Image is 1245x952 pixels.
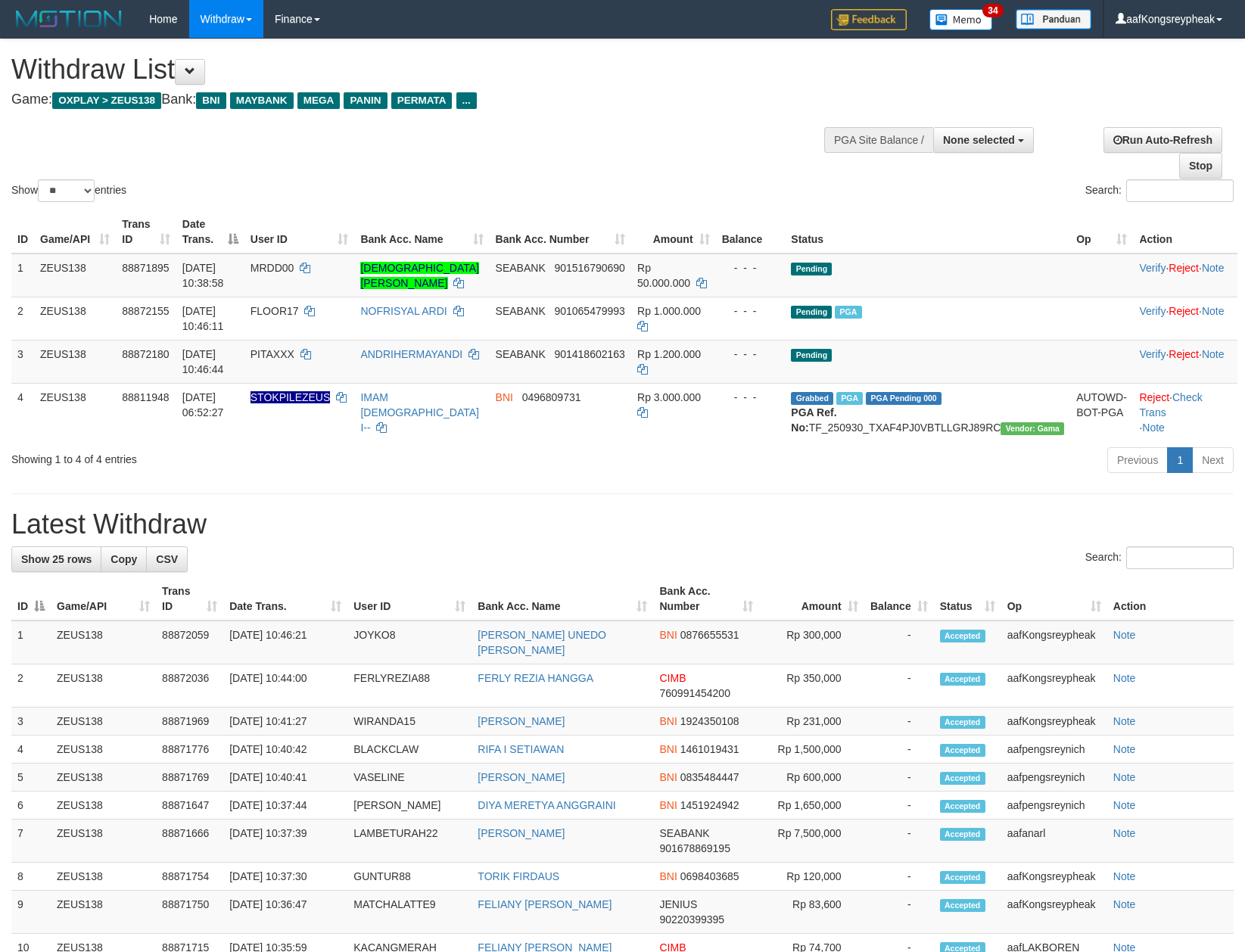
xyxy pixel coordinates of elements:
img: Button%20Memo.svg [929,9,993,30]
span: [DATE] 10:38:58 [182,262,224,289]
td: · · [1133,254,1237,297]
td: 5 [11,764,51,792]
td: ZEUS138 [51,863,156,891]
span: MRDD00 [251,262,294,274]
span: SEABANK [496,262,546,274]
span: BNI [659,799,677,811]
th: Bank Acc. Number: activate to sort column ascending [490,210,631,254]
span: Pending [791,263,832,275]
th: Bank Acc. Name: activate to sort column ascending [354,210,489,254]
h1: Latest Withdraw [11,509,1234,540]
a: [DEMOGRAPHIC_DATA][PERSON_NAME] [360,262,479,289]
span: Copy 760991454200 to clipboard [659,687,730,699]
td: ZEUS138 [51,708,156,736]
a: [PERSON_NAME] UNEDO [PERSON_NAME] [478,629,606,656]
a: Note [1202,348,1225,360]
span: BNI [659,870,677,882]
td: [DATE] 10:36:47 [223,891,347,934]
span: SEABANK [659,827,709,839]
td: Rp 231,000 [759,708,864,736]
td: 88871666 [156,820,223,863]
a: Check Trans [1139,391,1202,418]
span: Copy [110,553,137,565]
span: 88811948 [122,391,169,403]
div: - - - [722,260,780,275]
td: 1 [11,621,51,664]
span: Copy 901418602163 to clipboard [554,348,624,360]
td: - [864,664,934,708]
td: MATCHALATTE9 [347,891,472,934]
a: Verify [1139,305,1166,317]
span: BNI [196,92,226,109]
a: FERLY REZIA HANGGA [478,672,593,684]
td: Rp 120,000 [759,863,864,891]
a: [PERSON_NAME] [478,715,565,727]
th: Trans ID: activate to sort column ascending [156,577,223,621]
td: Rp 83,600 [759,891,864,934]
span: Copy 0876655531 to clipboard [680,629,739,641]
td: ZEUS138 [51,891,156,934]
td: aafKongsreypheak [1001,891,1107,934]
a: Previous [1107,447,1168,473]
td: aafanarl [1001,820,1107,863]
td: Rp 7,500,000 [759,820,864,863]
td: Rp 1,500,000 [759,736,864,764]
td: aafpengsreynich [1001,792,1107,820]
td: Rp 600,000 [759,764,864,792]
td: 2 [11,664,51,708]
span: PITAXXX [251,348,294,360]
a: DIYA MERETYA ANGGRAINI [478,799,615,811]
td: 4 [11,383,34,441]
td: - [864,736,934,764]
th: Action [1107,577,1234,621]
td: [DATE] 10:40:42 [223,736,347,764]
span: Copy 901065479993 to clipboard [554,305,624,317]
td: - [864,891,934,934]
span: Accepted [940,673,985,686]
td: BLACKCLAW [347,736,472,764]
a: 1 [1167,447,1193,473]
td: ZEUS138 [51,792,156,820]
label: Search: [1085,179,1234,202]
td: [DATE] 10:44:00 [223,664,347,708]
span: Rp 50.000.000 [637,262,690,289]
td: 88871750 [156,891,223,934]
span: ... [456,92,477,109]
td: ZEUS138 [34,340,116,383]
span: PANIN [344,92,387,109]
td: 88871969 [156,708,223,736]
td: - [864,792,934,820]
td: aafKongsreypheak [1001,863,1107,891]
td: 4 [11,736,51,764]
input: Search: [1126,546,1234,569]
span: Vendor URL: https://trx31.1velocity.biz [1001,422,1064,435]
td: GUNTUR88 [347,863,472,891]
th: Op: activate to sort column ascending [1070,210,1133,254]
span: Rp 3.000.000 [637,391,701,403]
a: [PERSON_NAME] [478,771,565,783]
span: Nama rekening ada tanda titik/strip, harap diedit [251,391,331,403]
th: Game/API: activate to sort column ascending [34,210,116,254]
td: 3 [11,708,51,736]
th: Date Trans.: activate to sort column descending [176,210,244,254]
span: Rp 1.200.000 [637,348,701,360]
td: aafKongsreypheak [1001,664,1107,708]
td: 8 [11,863,51,891]
a: Note [1113,715,1136,727]
span: Copy 0835484447 to clipboard [680,771,739,783]
th: Amount: activate to sort column ascending [631,210,716,254]
img: MOTION_logo.png [11,8,126,30]
td: aafpengsreynich [1001,764,1107,792]
td: · · [1133,383,1237,441]
b: PGA Ref. No: [791,406,836,434]
a: Note [1202,262,1225,274]
a: RIFA I SETIAWAN [478,743,564,755]
a: Stop [1179,153,1222,179]
a: Note [1113,870,1136,882]
td: FERLYREZIA88 [347,664,472,708]
td: TF_250930_TXAF4PJ0VBTLLGRJ89RC [785,383,1070,441]
span: Copy 1461019431 to clipboard [680,743,739,755]
h4: Game: Bank: [11,92,815,107]
th: Status [785,210,1070,254]
td: 6 [11,792,51,820]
